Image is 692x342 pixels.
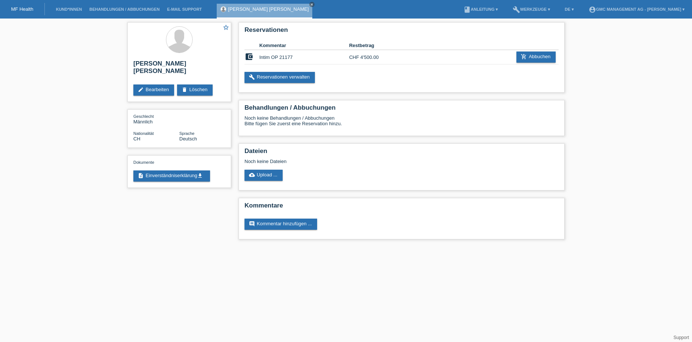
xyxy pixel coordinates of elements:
[589,6,596,13] i: account_circle
[521,54,527,60] i: add_shopping_cart
[244,219,317,230] a: commentKommentar hinzufügen ...
[349,50,394,64] td: CHF 4'500.00
[244,147,559,159] h2: Dateien
[244,170,283,181] a: cloud_uploadUpload ...
[349,41,394,50] th: Restbetrag
[133,136,140,142] span: Schweiz
[138,87,144,93] i: edit
[133,84,174,96] a: editBearbeiten
[11,6,33,12] a: MF Health
[133,160,154,165] span: Dokumente
[509,7,554,11] a: buildWerkzeuge ▾
[244,115,559,132] div: Noch keine Behandlungen / Abbuchungen Bitte fügen Sie zuerst eine Reservation hinzu.
[133,113,179,124] div: Männlich
[244,72,315,83] a: buildReservationen verwalten
[138,173,144,179] i: description
[259,41,349,50] th: Kommentar
[244,159,471,164] div: Noch keine Dateien
[249,74,255,80] i: build
[223,24,229,31] i: star_border
[463,6,471,13] i: book
[52,7,86,11] a: Kund*innen
[133,170,210,182] a: descriptionEinverständniserklärungget_app
[163,7,206,11] a: E-Mail Support
[177,84,213,96] a: deleteLöschen
[310,3,314,6] i: close
[585,7,688,11] a: account_circleGMC Management AG - [PERSON_NAME] ▾
[133,60,225,79] h2: [PERSON_NAME] [PERSON_NAME]
[249,172,255,178] i: cloud_upload
[182,87,187,93] i: delete
[223,24,229,32] a: star_border
[244,52,253,61] i: account_balance_wallet
[249,221,255,227] i: comment
[244,26,559,37] h2: Reservationen
[197,173,203,179] i: get_app
[228,6,309,12] a: [PERSON_NAME] [PERSON_NAME]
[673,335,689,340] a: Support
[460,7,502,11] a: bookAnleitung ▾
[309,2,315,7] a: close
[561,7,578,11] a: DE ▾
[179,131,194,136] span: Sprache
[133,131,154,136] span: Nationalität
[179,136,197,142] span: Deutsch
[244,202,559,213] h2: Kommentare
[513,6,520,13] i: build
[244,104,559,115] h2: Behandlungen / Abbuchungen
[516,52,556,63] a: add_shopping_cartAbbuchen
[133,114,154,119] span: Geschlecht
[259,50,349,64] td: Intim OP 21177
[86,7,163,11] a: Behandlungen / Abbuchungen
